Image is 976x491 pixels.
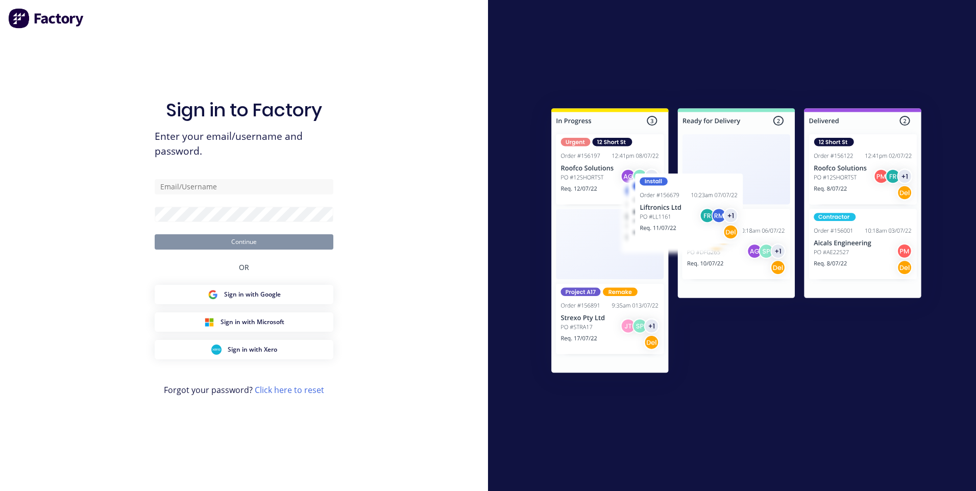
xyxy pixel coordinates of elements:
span: Sign in with Xero [228,345,277,354]
input: Email/Username [155,179,333,194]
div: OR [239,250,249,285]
span: Enter your email/username and password. [155,129,333,159]
button: Xero Sign inSign in with Xero [155,340,333,359]
a: Click here to reset [255,384,324,396]
button: Google Sign inSign in with Google [155,285,333,304]
span: Forgot your password? [164,384,324,396]
button: Continue [155,234,333,250]
img: Google Sign in [208,289,218,300]
h1: Sign in to Factory [166,99,322,121]
span: Sign in with Google [224,290,281,299]
span: Sign in with Microsoft [221,317,284,327]
img: Sign in [529,88,944,397]
button: Microsoft Sign inSign in with Microsoft [155,312,333,332]
img: Factory [8,8,85,29]
img: Xero Sign in [211,345,222,355]
img: Microsoft Sign in [204,317,214,327]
